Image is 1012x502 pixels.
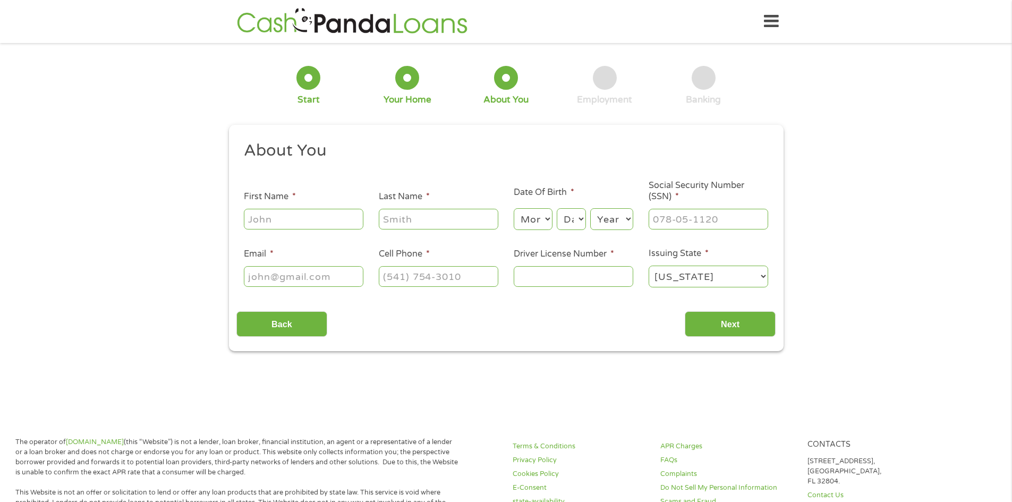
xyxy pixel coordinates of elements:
[244,209,363,229] input: John
[244,249,274,260] label: Email
[513,441,648,452] a: Terms & Conditions
[513,483,648,493] a: E-Consent
[379,249,430,260] label: Cell Phone
[236,311,327,337] input: Back
[649,248,709,259] label: Issuing State
[649,180,768,202] label: Social Security Number (SSN)
[685,311,776,337] input: Next
[660,455,795,465] a: FAQs
[660,483,795,493] a: Do Not Sell My Personal Information
[513,469,648,479] a: Cookies Policy
[807,440,942,450] h4: Contacts
[807,456,942,487] p: [STREET_ADDRESS], [GEOGRAPHIC_DATA], FL 32804.
[379,191,430,202] label: Last Name
[234,6,471,37] img: GetLoanNow Logo
[513,455,648,465] a: Privacy Policy
[660,441,795,452] a: APR Charges
[379,209,498,229] input: Smith
[649,209,768,229] input: 078-05-1120
[660,469,795,479] a: Complaints
[384,94,431,106] div: Your Home
[66,438,124,446] a: [DOMAIN_NAME]
[15,437,458,478] p: The operator of (this “Website”) is not a lender, loan broker, financial institution, an agent or...
[244,266,363,286] input: john@gmail.com
[297,94,320,106] div: Start
[686,94,721,106] div: Banking
[514,249,614,260] label: Driver License Number
[483,94,529,106] div: About You
[514,187,574,198] label: Date Of Birth
[244,191,296,202] label: First Name
[807,490,942,500] a: Contact Us
[379,266,498,286] input: (541) 754-3010
[244,140,760,161] h2: About You
[577,94,632,106] div: Employment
